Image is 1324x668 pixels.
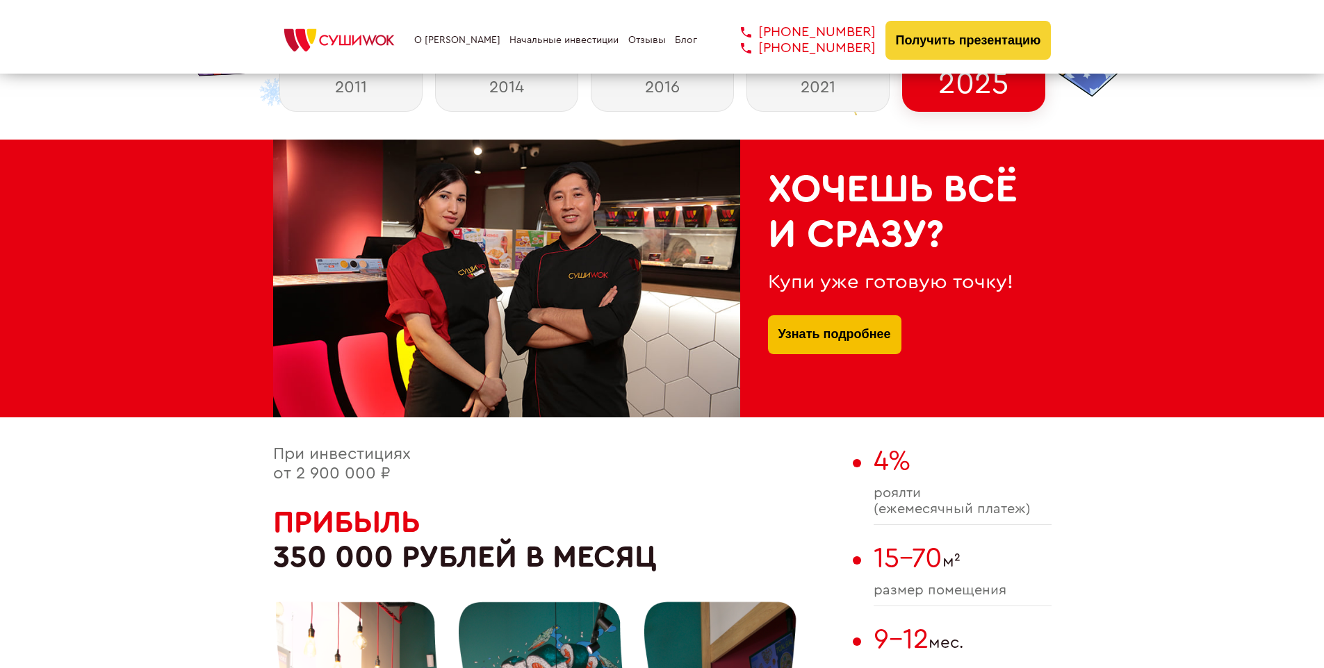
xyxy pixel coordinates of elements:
[273,25,405,56] img: СУШИWOK
[675,35,697,46] a: Блог
[435,62,578,112] div: 2014
[509,35,619,46] a: Начальные инвестиции
[874,447,910,475] span: 4%
[414,35,500,46] a: О [PERSON_NAME]
[778,315,891,354] a: Узнать подробнее
[874,626,929,653] span: 9-12
[874,624,1052,656] span: мес.
[273,446,411,482] span: При инвестициях от 2 900 000 ₽
[273,505,846,575] h2: 350 000 рублей в месяц
[874,583,1052,599] span: размер помещения
[628,35,666,46] a: Отзывы
[279,62,423,112] div: 2011
[768,167,1024,257] h2: Хочешь всё и сразу?
[746,62,890,112] div: 2021
[768,315,901,354] button: Узнать подробнее
[885,21,1052,60] button: Получить презентацию
[720,40,876,56] a: [PHONE_NUMBER]
[768,271,1024,294] div: Купи уже готовую точку!
[874,485,1052,517] span: роялти (ежемесячный платеж)
[874,544,942,572] span: 15-70
[273,507,420,537] span: Прибыль
[720,24,876,40] a: [PHONE_NUMBER]
[591,62,734,112] div: 2016
[902,62,1045,112] div: 2025
[874,542,1052,574] span: м²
